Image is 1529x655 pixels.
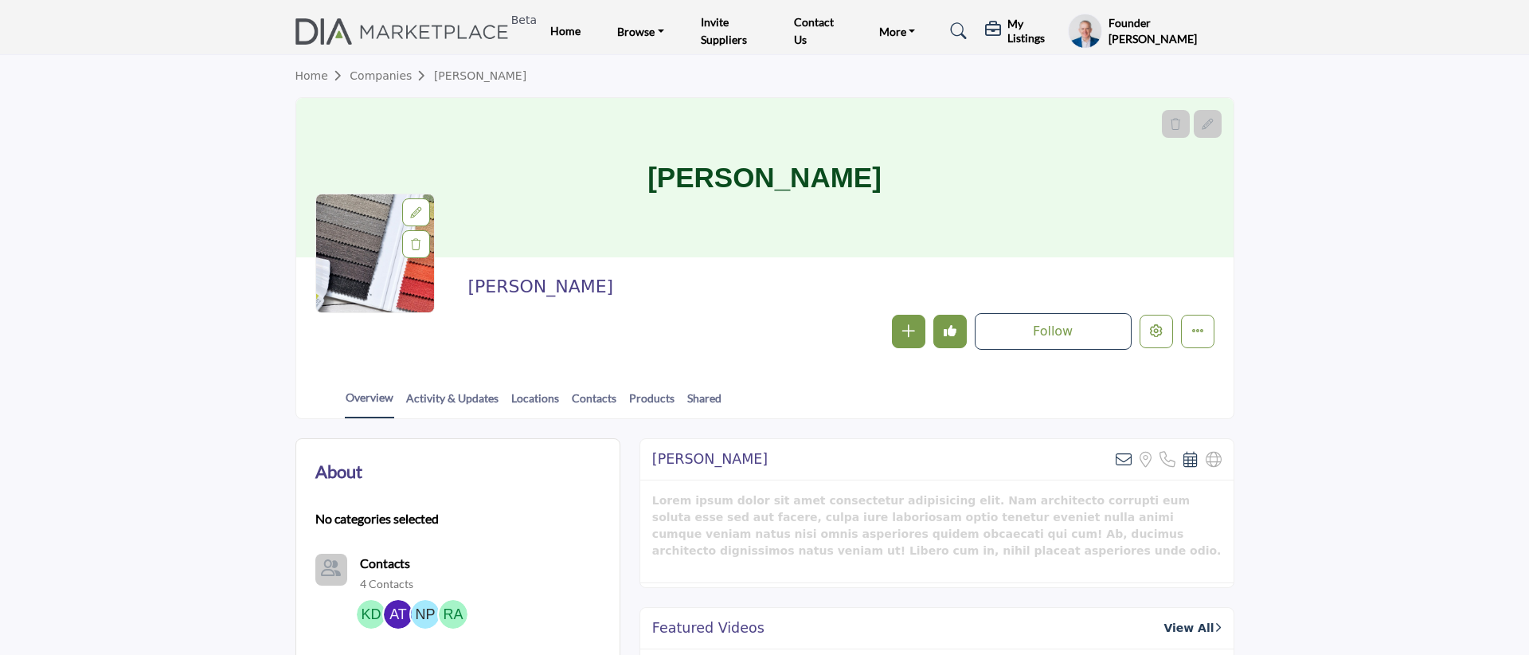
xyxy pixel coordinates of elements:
a: Beta [295,18,518,45]
a: Shared [686,390,722,418]
a: Contacts [360,554,410,573]
img: Nirmal P. [411,600,440,629]
a: Home [550,24,581,37]
div: Aspect Ratio:1:1,Size:400x400px [402,198,430,226]
h2: RAMson [652,451,768,468]
h2: [PERSON_NAME] [467,277,905,297]
h1: [PERSON_NAME] [647,98,882,257]
button: Contact-Employee Icon [315,554,347,586]
img: Akshay T. [384,600,413,629]
div: Aspect Ratio:6:1,Size:1200x200px [1194,110,1222,138]
div: My Listings [985,17,1060,45]
a: 4 Contacts [360,576,413,592]
h2: About [315,458,362,484]
button: Edit company [1140,315,1173,348]
button: Show hide supplier dropdown [1068,14,1101,49]
a: Overview [345,389,394,418]
button: Undo like [933,315,967,348]
a: Companies [350,69,434,82]
b: Contacts [360,555,410,571]
img: RajQA A. [439,600,467,629]
a: Activity & Updates [405,390,499,418]
strong: Lorem ipsum dolor sit amet consectetur adipisicing elit. Nam architecto corrupti eum soluta esse ... [652,494,1222,557]
h5: Founder [PERSON_NAME] [1109,15,1234,46]
h6: Beta [511,14,537,27]
a: Invite Suppliers [701,15,747,46]
a: Contact Us [794,15,834,46]
img: site Logo [295,18,518,45]
a: Search [935,18,977,44]
a: Locations [510,390,560,418]
a: View All [1163,620,1221,637]
a: Browse [606,20,675,42]
button: More details [1181,315,1214,348]
button: Follow [975,313,1132,350]
a: Products [628,390,675,418]
img: Kaj D. [357,600,385,629]
a: Link of redirect to contact page [315,554,347,586]
h2: Featured Videos [652,620,764,637]
a: [PERSON_NAME] [434,69,526,82]
a: Contacts [571,390,617,418]
h5: My Listings [1007,17,1060,45]
a: Home [295,69,350,82]
b: No categories selected [315,509,439,528]
a: More [868,20,927,42]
